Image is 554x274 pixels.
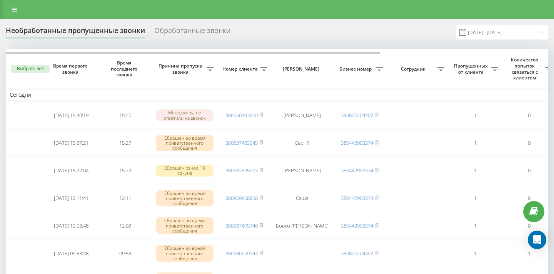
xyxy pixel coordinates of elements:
[225,222,258,229] a: 380987405740
[225,112,258,119] a: 380660393910
[341,112,373,119] a: 380800204402
[452,63,491,75] span: Пропущенных от клиента
[156,63,207,75] span: Причина пропуска звонка
[225,250,258,257] a: 380980669144
[271,102,333,129] td: [PERSON_NAME]
[98,157,152,183] td: 15:22
[448,157,502,183] td: 1
[11,65,50,73] button: Выбрать все
[225,195,258,201] a: 380969968856
[271,213,333,239] td: Бовко [PERSON_NAME]
[448,130,502,156] td: 1
[341,167,373,174] a: 380442903374
[448,102,502,129] td: 1
[98,240,152,266] td: 09:53
[156,217,214,234] div: Сброшен во время приветственного сообщения
[156,190,214,207] div: Сброшен во время приветственного сообщения
[156,245,214,262] div: Сброшен во время приветственного сообщения
[225,139,258,146] a: 380637463545
[156,135,214,152] div: Сброшен во время приветственного сообщения
[98,130,152,156] td: 15:27
[98,185,152,211] td: 12:11
[271,185,333,211] td: Саша
[528,231,546,249] div: Open Intercom Messenger
[390,66,437,72] span: Сотрудник
[44,213,98,239] td: [DATE] 12:02:48
[448,240,502,266] td: 1
[156,109,214,121] div: Менеджеры не ответили на звонок
[221,66,260,72] span: Номер клиента
[341,250,373,257] a: 380800204402
[44,240,98,266] td: [DATE] 09:53:48
[448,213,502,239] td: 1
[341,222,373,229] a: 380442903374
[44,185,98,211] td: [DATE] 12:11:41
[44,130,98,156] td: [DATE] 15:27:21
[271,130,333,156] td: Сергiй
[104,60,146,78] span: Время последнего звонка
[44,157,98,183] td: [DATE] 15:22:04
[98,102,152,129] td: 15:40
[448,185,502,211] td: 1
[337,66,376,72] span: Бизнес номер
[341,139,373,146] a: 380442903374
[341,195,373,201] a: 380442903374
[278,66,326,72] span: [PERSON_NAME]
[98,213,152,239] td: 12:02
[44,102,98,129] td: [DATE] 15:40:19
[156,165,214,176] div: Сброшен ранее 10 секунд
[154,26,230,38] div: Обработанные звонки
[225,167,258,174] a: 380682595003
[6,26,145,38] div: Необработанные пропущенные звонки
[50,63,92,75] span: Время первого звонка
[506,57,545,81] span: Количество попыток связаться с клиентом
[271,157,333,183] td: [PERSON_NAME]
